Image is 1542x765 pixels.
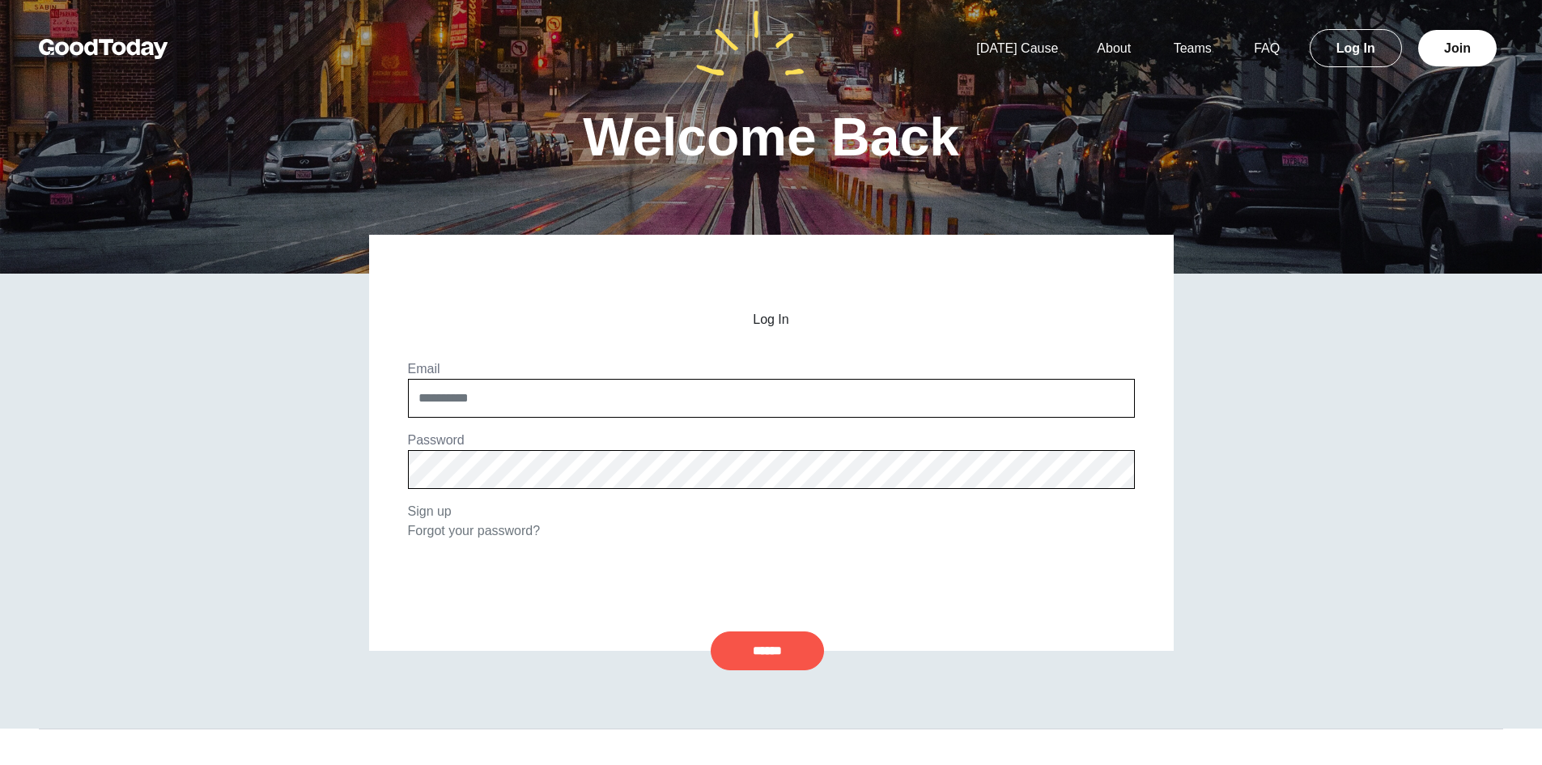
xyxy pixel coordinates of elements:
[408,312,1135,327] h2: Log In
[1418,30,1497,66] a: Join
[1154,41,1231,55] a: Teams
[583,110,959,164] h1: Welcome Back
[39,39,168,59] img: GoodToday
[408,504,452,518] a: Sign up
[408,362,440,376] label: Email
[957,41,1077,55] a: [DATE] Cause
[1077,41,1150,55] a: About
[1234,41,1299,55] a: FAQ
[1310,29,1402,67] a: Log In
[408,433,465,447] label: Password
[408,524,541,538] a: Forgot your password?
